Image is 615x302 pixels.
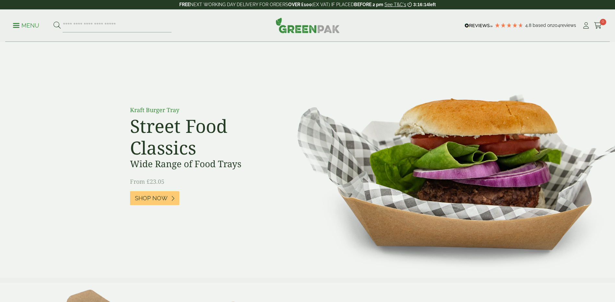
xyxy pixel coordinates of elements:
img: GreenPak Supplies [276,17,340,33]
i: Cart [594,22,602,29]
h2: Street Food Classics [130,115,276,158]
a: See T&C's [384,2,406,7]
span: Shop Now [135,195,168,202]
a: Menu [13,22,39,28]
h3: Wide Range of Food Trays [130,158,276,169]
i: My Account [582,22,590,29]
img: Street Food Classics [277,42,615,278]
a: Shop Now [130,191,179,205]
span: From £23.05 [130,178,164,185]
span: 3:16:14 [413,2,429,7]
span: 4.8 [525,23,533,28]
strong: BEFORE 2 pm [354,2,383,7]
div: 4.79 Stars [494,22,524,28]
span: 204 [552,23,560,28]
span: 0 [600,19,606,25]
p: Menu [13,22,39,29]
strong: OVER £100 [288,2,312,7]
strong: FREE [179,2,190,7]
span: reviews [560,23,576,28]
img: REVIEWS.io [465,23,493,28]
a: 0 [594,21,602,30]
p: Kraft Burger Tray [130,106,276,114]
span: left [429,2,436,7]
span: Based on [533,23,552,28]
